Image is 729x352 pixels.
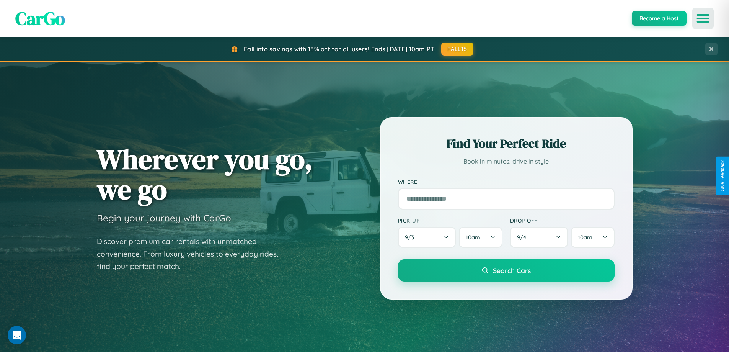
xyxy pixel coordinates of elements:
span: 9 / 3 [405,234,418,241]
div: Give Feedback [720,160,725,192]
h1: Wherever you go, we go [97,144,313,205]
label: Drop-off [510,217,615,224]
button: Open menu [692,8,714,29]
button: 10am [459,227,502,248]
label: Pick-up [398,217,502,224]
div: Open Intercom Messenger [8,326,26,344]
p: Book in minutes, drive in style [398,156,615,167]
span: 9 / 4 [517,234,530,241]
span: CarGo [15,6,65,31]
span: Search Cars [493,266,531,275]
label: Where [398,178,615,185]
h2: Find Your Perfect Ride [398,135,615,152]
button: 9/3 [398,227,456,248]
button: 10am [571,227,614,248]
button: FALL15 [441,43,473,56]
button: 9/4 [510,227,568,248]
p: Discover premium car rentals with unmatched convenience. From luxury vehicles to everyday rides, ... [97,235,288,273]
span: 10am [466,234,480,241]
span: Fall into savings with 15% off for all users! Ends [DATE] 10am PT. [244,45,435,53]
button: Search Cars [398,259,615,282]
h3: Begin your journey with CarGo [97,212,231,224]
button: Become a Host [632,11,687,26]
span: 10am [578,234,592,241]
